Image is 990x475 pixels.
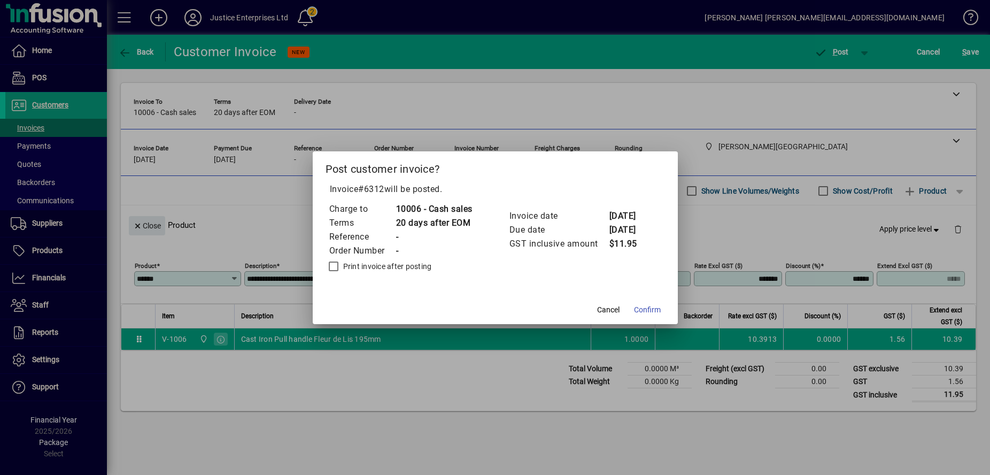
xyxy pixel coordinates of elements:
h2: Post customer invoice? [313,151,678,182]
span: Cancel [597,304,620,316]
td: - [396,230,473,244]
button: Cancel [591,301,625,320]
td: Terms [329,216,396,230]
td: Charge to [329,202,396,216]
td: 20 days after EOM [396,216,473,230]
p: Invoice will be posted . [326,183,665,196]
td: [DATE] [609,223,652,237]
span: Confirm [634,304,661,316]
button: Confirm [630,301,665,320]
td: Due date [509,223,609,237]
td: [DATE] [609,209,652,223]
td: 10006 - Cash sales [396,202,473,216]
td: Invoice date [509,209,609,223]
td: - [396,244,473,258]
td: Reference [329,230,396,244]
td: GST inclusive amount [509,237,609,251]
td: Order Number [329,244,396,258]
span: #6312 [358,184,384,194]
label: Print invoice after posting [341,261,432,272]
td: $11.95 [609,237,652,251]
